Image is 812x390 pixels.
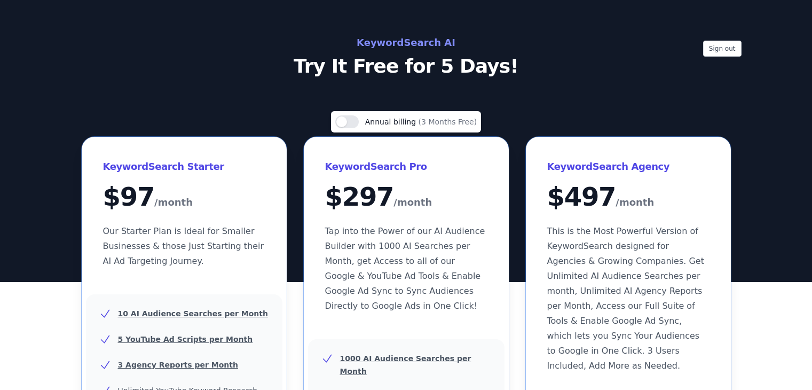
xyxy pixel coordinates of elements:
h3: KeywordSearch Agency [547,158,709,175]
u: 5 YouTube Ad Scripts per Month [118,335,253,344]
p: Try It Free for 5 Days! [167,56,645,77]
span: This is the Most Powerful Version of KeywordSearch designed for Agencies & Growing Companies. Get... [547,226,704,371]
span: Tap into the Power of our AI Audience Builder with 1000 AI Searches per Month, get Access to all ... [325,226,485,311]
div: $ 297 [325,184,487,211]
span: (3 Months Free) [419,118,477,126]
div: $ 97 [103,184,265,211]
u: 1000 AI Audience Searches per Month [340,354,471,376]
span: Our Starter Plan is Ideal for Smaller Businesses & those Just Starting their AI Ad Targeting Jour... [103,226,264,266]
div: $ 497 [547,184,709,211]
h3: KeywordSearch Starter [103,158,265,175]
span: Annual billing [365,118,419,126]
span: /month [154,194,193,211]
button: Sign out [703,41,742,57]
span: /month [393,194,432,211]
h3: KeywordSearch Pro [325,158,487,175]
h2: KeywordSearch AI [167,34,645,51]
u: 10 AI Audience Searches per Month [118,309,268,318]
span: /month [616,194,654,211]
u: 3 Agency Reports per Month [118,361,238,369]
